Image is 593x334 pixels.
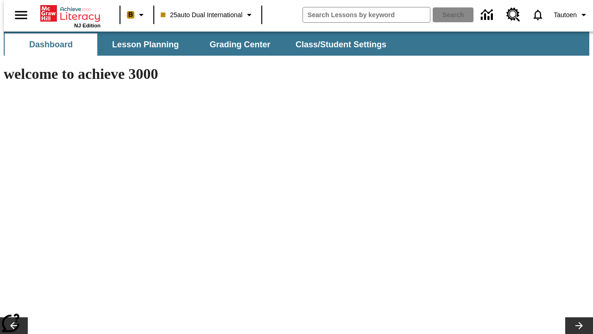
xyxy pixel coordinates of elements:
[554,10,577,20] span: Tautoen
[112,39,179,50] span: Lesson Planning
[4,65,404,83] h1: welcome to achieve 3000
[40,3,101,28] div: Home
[565,317,593,334] button: Lesson carousel, Next
[40,4,101,23] a: Home
[296,39,386,50] span: Class/Student Settings
[288,33,394,56] button: Class/Student Settings
[161,10,242,20] span: 25auto Dual International
[128,9,133,20] span: B
[157,6,259,23] button: Class: 25auto Dual International, Select your class
[550,6,593,23] button: Profile/Settings
[99,33,192,56] button: Lesson Planning
[4,32,589,56] div: SubNavbar
[526,3,550,27] a: Notifications
[209,39,270,50] span: Grading Center
[74,23,101,28] span: NJ Edition
[4,33,395,56] div: SubNavbar
[475,2,501,28] a: Data Center
[194,33,286,56] button: Grading Center
[29,39,73,50] span: Dashboard
[123,6,151,23] button: Boost Class color is peach. Change class color
[7,1,35,29] button: Open side menu
[5,33,97,56] button: Dashboard
[303,7,430,22] input: search field
[501,2,526,27] a: Resource Center, Will open in new tab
